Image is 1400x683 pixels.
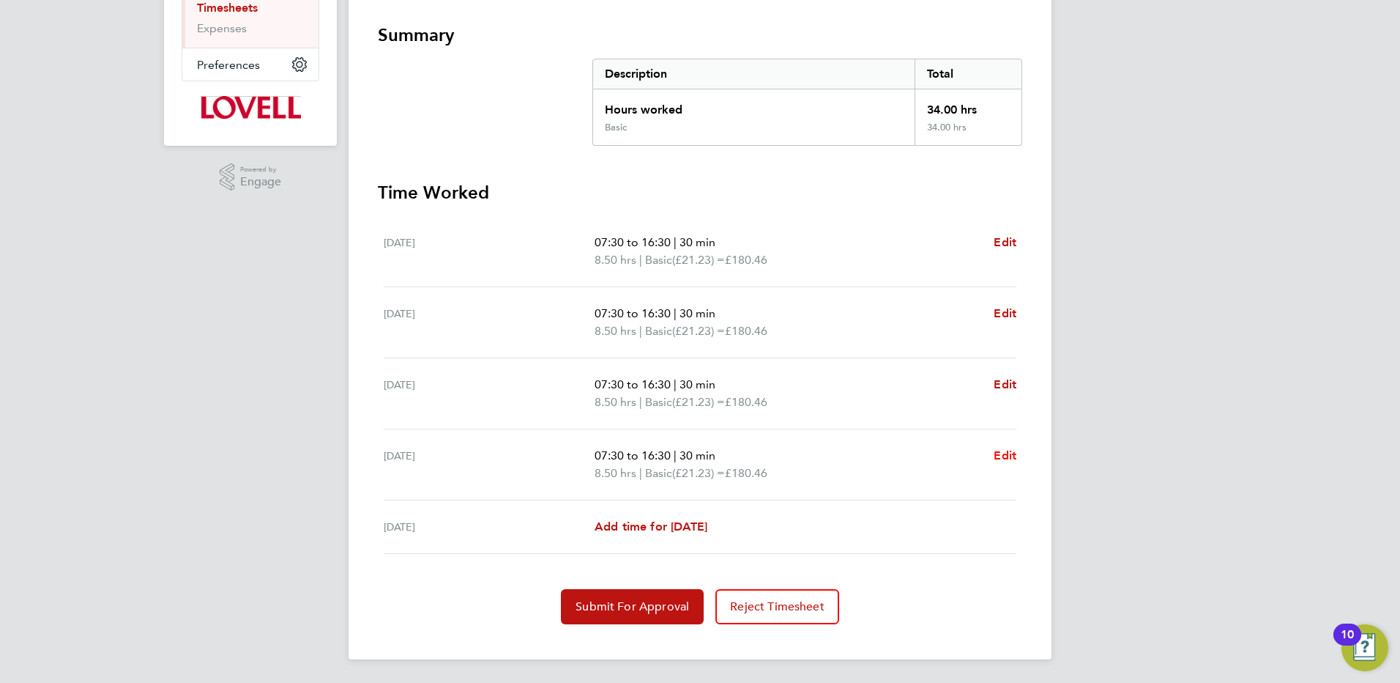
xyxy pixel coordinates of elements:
span: Preferences [197,58,260,72]
span: 30 min [679,306,715,320]
div: [DATE] [384,234,595,269]
span: 07:30 to 16:30 [595,235,671,249]
span: £180.46 [725,324,767,338]
a: Expenses [197,21,247,35]
section: Timesheet [378,23,1022,624]
span: | [639,466,642,480]
span: | [674,377,677,391]
span: Engage [240,176,281,188]
a: Edit [994,376,1016,394]
div: [DATE] [384,447,595,482]
span: Basic [645,251,672,269]
div: Total [915,59,1021,89]
div: 10 [1341,635,1354,654]
span: Edit [994,306,1016,320]
span: 07:30 to 16:30 [595,448,671,462]
span: 8.50 hrs [595,324,636,338]
span: (£21.23) = [672,466,725,480]
span: Basic [645,465,672,482]
span: £180.46 [725,395,767,409]
span: (£21.23) = [672,395,725,409]
div: 34.00 hrs [915,122,1021,145]
span: | [639,395,642,409]
span: 30 min [679,377,715,391]
span: Basic [645,394,672,411]
span: 07:30 to 16:30 [595,306,671,320]
span: £180.46 [725,466,767,480]
a: Go to home page [182,96,319,119]
span: | [674,448,677,462]
span: Reject Timesheet [730,599,824,614]
span: Edit [994,235,1016,249]
span: | [674,306,677,320]
h3: Time Worked [378,181,1022,204]
span: | [639,253,642,267]
a: Powered byEngage [220,163,282,191]
span: Edit [994,448,1016,462]
button: Reject Timesheet [715,589,839,624]
div: Description [593,59,915,89]
h3: Summary [378,23,1022,47]
span: 30 min [679,235,715,249]
span: 8.50 hrs [595,395,636,409]
span: | [639,324,642,338]
span: £180.46 [725,253,767,267]
span: Basic [645,322,672,340]
div: Hours worked [593,89,915,122]
div: 34.00 hrs [915,89,1021,122]
span: Submit For Approval [576,599,689,614]
div: [DATE] [384,376,595,411]
button: Preferences [182,48,319,81]
span: 07:30 to 16:30 [595,377,671,391]
span: 8.50 hrs [595,466,636,480]
div: Basic [605,122,627,133]
a: Edit [994,305,1016,322]
a: Timesheets [197,1,258,15]
div: [DATE] [384,305,595,340]
a: Edit [994,234,1016,251]
span: | [674,235,677,249]
span: (£21.23) = [672,324,725,338]
a: Edit [994,447,1016,465]
span: (£21.23) = [672,253,725,267]
span: Add time for [DATE] [595,520,707,534]
img: lovell-logo-retina.png [200,96,300,119]
div: [DATE] [384,518,595,536]
span: Powered by [240,163,281,176]
span: Edit [994,377,1016,391]
span: 8.50 hrs [595,253,636,267]
a: Add time for [DATE] [595,518,707,536]
button: Open Resource Center, 10 new notifications [1341,624,1388,671]
div: Summary [592,59,1022,146]
button: Submit For Approval [561,589,704,624]
span: 30 min [679,448,715,462]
